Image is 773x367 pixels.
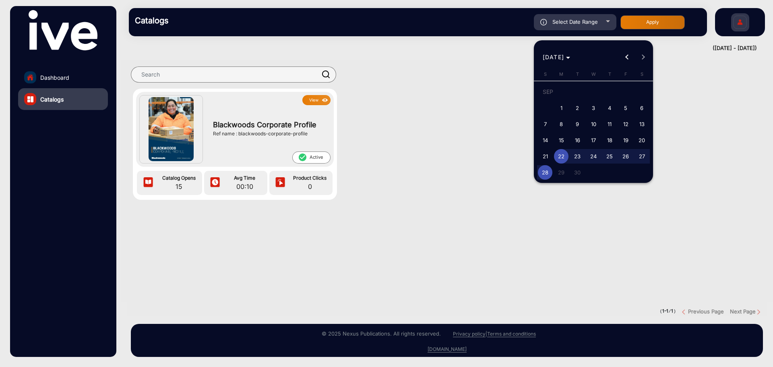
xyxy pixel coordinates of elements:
[618,117,633,131] span: 12
[618,149,633,164] span: 26
[624,71,627,77] span: F
[553,116,569,132] button: September 8, 2025
[634,116,650,132] button: September 13, 2025
[608,71,611,77] span: T
[543,54,564,60] span: [DATE]
[554,117,568,131] span: 8
[554,149,568,164] span: 22
[570,133,585,147] span: 16
[601,132,618,148] button: September 18, 2025
[601,100,618,116] button: September 4, 2025
[538,133,552,147] span: 14
[634,148,650,164] button: September 27, 2025
[559,71,563,77] span: M
[554,165,568,180] span: 29
[586,117,601,131] span: 10
[586,101,601,115] span: 3
[634,100,650,116] button: September 6, 2025
[601,148,618,164] button: September 25, 2025
[569,148,585,164] button: September 23, 2025
[618,132,634,148] button: September 19, 2025
[537,84,650,100] td: SEP
[585,116,601,132] button: September 10, 2025
[538,117,552,131] span: 7
[618,116,634,132] button: September 12, 2025
[635,149,649,164] span: 27
[634,132,650,148] button: September 20, 2025
[553,148,569,164] button: September 22, 2025
[537,164,553,180] button: September 28, 2025
[569,132,585,148] button: September 16, 2025
[602,149,617,164] span: 25
[602,133,617,147] span: 18
[538,165,552,180] span: 28
[618,100,634,116] button: September 5, 2025
[586,149,601,164] span: 24
[537,116,553,132] button: September 7, 2025
[585,132,601,148] button: September 17, 2025
[570,101,585,115] span: 2
[618,101,633,115] span: 5
[569,116,585,132] button: September 9, 2025
[569,100,585,116] button: September 2, 2025
[585,100,601,116] button: September 3, 2025
[570,149,585,164] span: 23
[554,101,568,115] span: 1
[538,149,552,164] span: 21
[591,71,596,77] span: W
[576,71,579,77] span: T
[553,132,569,148] button: September 15, 2025
[635,117,649,131] span: 13
[586,133,601,147] span: 17
[537,132,553,148] button: September 14, 2025
[537,148,553,164] button: September 21, 2025
[602,117,617,131] span: 11
[539,50,574,64] button: Choose month and year
[618,148,634,164] button: September 26, 2025
[635,133,649,147] span: 20
[585,148,601,164] button: September 24, 2025
[569,164,585,180] button: September 30, 2025
[553,100,569,116] button: September 1, 2025
[553,164,569,180] button: September 29, 2025
[601,116,618,132] button: September 11, 2025
[602,101,617,115] span: 4
[570,165,585,180] span: 30
[635,101,649,115] span: 6
[544,71,547,77] span: S
[554,133,568,147] span: 15
[570,117,585,131] span: 9
[619,49,635,65] button: Previous month
[618,133,633,147] span: 19
[641,71,643,77] span: S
